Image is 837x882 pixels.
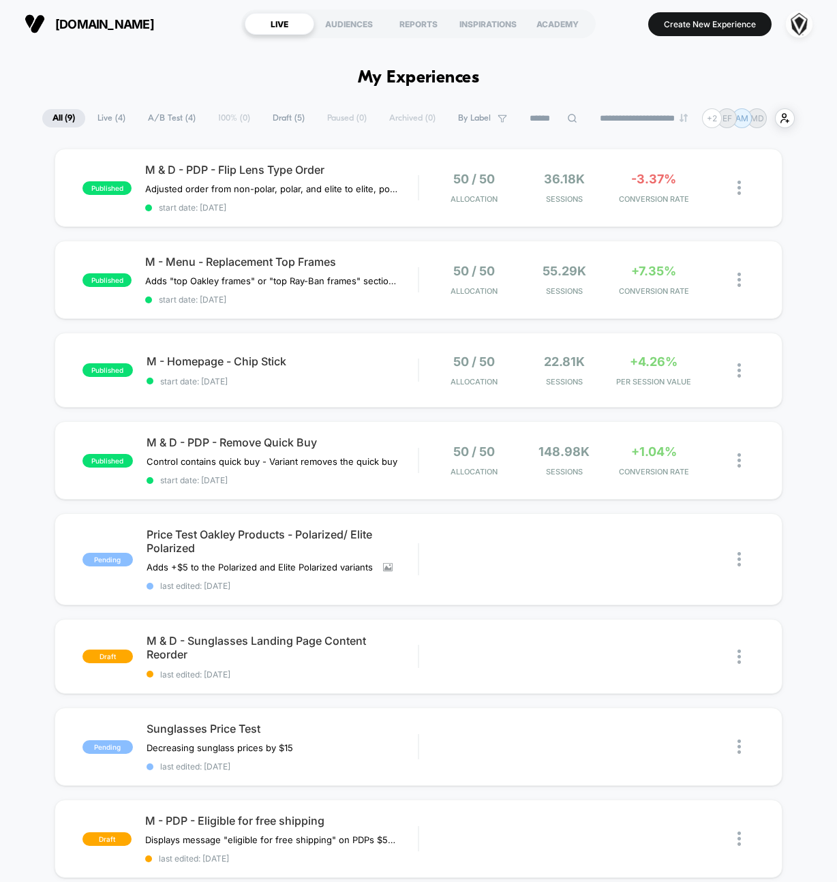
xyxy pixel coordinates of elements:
span: 22.81k [544,354,585,369]
span: Allocation [451,377,498,386]
span: Sessions [523,194,606,204]
span: Allocation [451,194,498,204]
span: start date: [DATE] [147,475,418,485]
span: -3.37% [631,172,676,186]
img: close [737,181,741,195]
img: close [737,273,741,287]
p: MD [750,113,764,123]
span: Price Test Oakley Products - Polarized/ Elite Polarized [147,528,418,555]
span: Sunglasses Price Test [147,722,418,735]
img: close [737,453,741,468]
span: draft [82,650,133,663]
span: M - Menu - Replacement Top Frames [145,255,418,269]
div: INSPIRATIONS [453,13,523,35]
button: [DOMAIN_NAME] [20,13,158,35]
span: Adds +$5 to the Polarized and Elite Polarized variants [147,562,373,573]
span: CONVERSION RATE [612,286,695,296]
span: 55.29k [543,264,586,278]
span: published [82,181,132,195]
span: M - Homepage - Chip Stick [147,354,418,368]
span: start date: [DATE] [147,376,418,386]
span: Pending [82,553,133,566]
span: 36.18k [544,172,585,186]
span: Sessions [523,286,606,296]
span: M - PDP - Eligible for free shipping [145,814,418,827]
span: 50 / 50 [453,354,495,369]
span: Sessions [523,377,606,386]
span: 50 / 50 [453,172,495,186]
span: 50 / 50 [453,264,495,278]
img: ppic [786,11,812,37]
span: +4.26% [630,354,678,369]
button: Create New Experience [648,12,772,36]
span: Control contains quick buy - Variant removes the quick buy [147,456,397,467]
span: Sessions [523,467,606,476]
span: Live ( 4 ) [87,109,136,127]
span: A/B Test ( 4 ) [138,109,206,127]
span: CONVERSION RATE [612,194,695,204]
div: ACADEMY [523,13,592,35]
span: last edited: [DATE] [145,853,418,864]
span: 50 / 50 [453,444,495,459]
div: REPORTS [384,13,453,35]
p: AM [735,113,748,123]
span: Allocation [451,286,498,296]
span: [DOMAIN_NAME] [55,17,154,31]
span: last edited: [DATE] [147,761,418,772]
span: M & D - PDP - Flip Lens Type Order [145,163,418,177]
img: Visually logo [25,14,45,34]
span: Draft ( 5 ) [262,109,315,127]
span: PER SESSION VALUE [612,377,695,386]
span: start date: [DATE] [145,202,418,213]
span: 148.98k [538,444,590,459]
span: last edited: [DATE] [147,581,418,591]
span: draft [82,832,132,846]
img: end [680,114,688,122]
span: M & D - PDP - Remove Quick Buy [147,436,418,449]
div: AUDIENCES [314,13,384,35]
span: By Label [458,113,491,123]
img: close [737,552,741,566]
img: close [737,832,741,846]
img: close [737,650,741,664]
button: ppic [782,10,817,38]
h1: My Experiences [358,68,480,88]
span: Displays message "eligible for free shipping" on PDPs $50+, [GEOGRAPHIC_DATA] only. [145,834,398,845]
img: close [737,740,741,754]
span: CONVERSION RATE [612,467,695,476]
span: All ( 9 ) [42,109,85,127]
span: Adjusted order from non-polar, polar, and elite to elite, polar, and non-polar in variant [145,183,398,194]
span: Allocation [451,467,498,476]
p: EF [722,113,732,123]
span: published [82,273,132,287]
img: close [737,363,741,378]
span: Decreasing sunglass prices by $15 [147,742,293,753]
div: + 2 [702,108,722,128]
span: last edited: [DATE] [147,669,418,680]
span: published [82,363,133,377]
span: Pending [82,740,133,754]
div: LIVE [245,13,314,35]
span: +7.35% [631,264,676,278]
span: +1.04% [631,444,677,459]
span: published [82,454,133,468]
span: M & D - Sunglasses Landing Page Content Reorder [147,634,418,661]
span: Adds "top Oakley frames" or "top Ray-Ban frames" section to replacement lenses for Oakley and Ray... [145,275,398,286]
span: start date: [DATE] [145,294,418,305]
